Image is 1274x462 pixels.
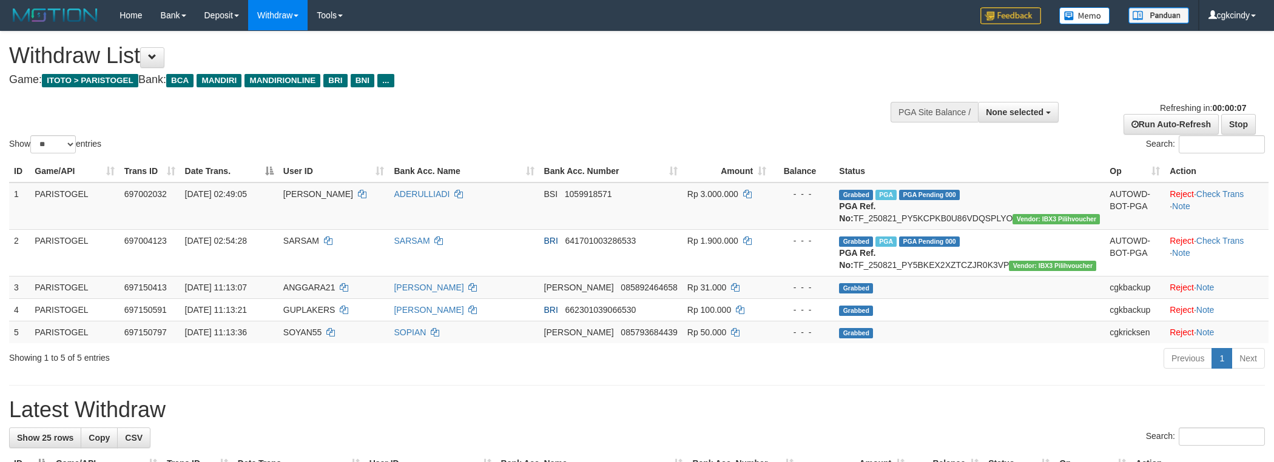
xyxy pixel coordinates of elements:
[839,236,873,247] span: Grabbed
[377,74,394,87] span: ...
[621,283,677,292] span: Copy 085892464658 to clipboard
[166,74,194,87] span: BCA
[117,427,150,448] a: CSV
[687,283,727,292] span: Rp 31.000
[687,305,731,315] span: Rp 100.000
[1232,348,1265,369] a: Next
[197,74,241,87] span: MANDIRI
[839,190,873,200] span: Grabbed
[185,305,247,315] span: [DATE] 11:13:21
[1221,114,1256,135] a: Stop
[834,229,1105,276] td: TF_250821_PY5BKEX2XZTCZJR0K3VP
[1196,305,1215,315] a: Note
[1196,283,1215,292] a: Note
[30,276,119,298] td: PARISTOGEL
[323,74,347,87] span: BRI
[185,189,247,199] span: [DATE] 02:49:05
[124,327,167,337] span: 697150797
[1013,214,1100,224] span: Vendor URL: https://payment5.1velocity.biz
[1172,201,1190,211] a: Note
[9,276,30,298] td: 3
[278,160,389,182] th: User ID: activate to sort column ascending
[544,283,614,292] span: [PERSON_NAME]
[1170,189,1194,199] a: Reject
[124,236,167,246] span: 697004123
[875,236,897,247] span: Marked by cgkcindy
[776,281,829,293] div: - - -
[978,102,1059,122] button: None selected
[1146,427,1265,446] label: Search:
[1160,103,1246,113] span: Refreshing in:
[1164,348,1212,369] a: Previous
[81,427,118,448] a: Copy
[899,190,960,200] span: PGA Pending
[1172,248,1190,258] a: Note
[839,248,875,270] b: PGA Ref. No:
[544,327,614,337] span: [PERSON_NAME]
[1196,327,1215,337] a: Note
[1170,236,1194,246] a: Reject
[1105,182,1165,230] td: AUTOWD-BOT-PGA
[839,306,873,316] span: Grabbed
[283,327,322,337] span: SOYAN55
[124,189,167,199] span: 697002032
[621,327,677,337] span: Copy 085793684439 to clipboard
[875,190,897,200] span: Marked by cgkcindy
[771,160,834,182] th: Balance
[839,201,875,223] b: PGA Ref. No:
[180,160,278,182] th: Date Trans.: activate to sort column descending
[9,74,837,86] h4: Game: Bank:
[394,236,430,246] a: SARSAM
[185,236,247,246] span: [DATE] 02:54:28
[544,236,558,246] span: BRI
[185,327,247,337] span: [DATE] 11:13:36
[1165,298,1269,321] td: ·
[544,189,558,199] span: BSI
[1059,7,1110,24] img: Button%20Memo.svg
[9,6,101,24] img: MOTION_logo.png
[30,229,119,276] td: PARISTOGEL
[1105,298,1165,321] td: cgkbackup
[283,305,335,315] span: GUPLAKERS
[9,321,30,343] td: 5
[30,182,119,230] td: PARISTOGEL
[1170,305,1194,315] a: Reject
[1146,135,1265,153] label: Search:
[9,229,30,276] td: 2
[839,328,873,338] span: Grabbed
[1196,236,1244,246] a: Check Trans
[565,305,636,315] span: Copy 662301039066530 to clipboard
[682,160,771,182] th: Amount: activate to sort column ascending
[9,182,30,230] td: 1
[394,305,463,315] a: [PERSON_NAME]
[834,160,1105,182] th: Status
[1170,327,1194,337] a: Reject
[1105,160,1165,182] th: Op: activate to sort column ascending
[1165,276,1269,298] td: ·
[1165,321,1269,343] td: ·
[394,327,426,337] a: SOPIAN
[394,189,450,199] a: ADERULLIADI
[776,326,829,338] div: - - -
[394,283,463,292] a: [PERSON_NAME]
[1165,182,1269,230] td: · ·
[124,305,167,315] span: 697150591
[776,235,829,247] div: - - -
[1212,348,1232,369] a: 1
[1179,427,1265,446] input: Search:
[9,298,30,321] td: 4
[1105,276,1165,298] td: cgkbackup
[1170,283,1194,292] a: Reject
[244,74,320,87] span: MANDIRIONLINE
[1105,229,1165,276] td: AUTOWD-BOT-PGA
[283,189,353,199] span: [PERSON_NAME]
[9,347,522,364] div: Showing 1 to 5 of 5 entries
[120,160,180,182] th: Trans ID: activate to sort column ascending
[1009,261,1096,271] span: Vendor URL: https://payment5.1velocity.biz
[42,74,138,87] span: ITOTO > PARISTOGEL
[565,189,612,199] span: Copy 1059918571 to clipboard
[125,433,143,443] span: CSV
[899,236,960,247] span: PGA Pending
[834,182,1105,230] td: TF_250821_PY5KCPKB0U86VDQSPLYO
[351,74,374,87] span: BNI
